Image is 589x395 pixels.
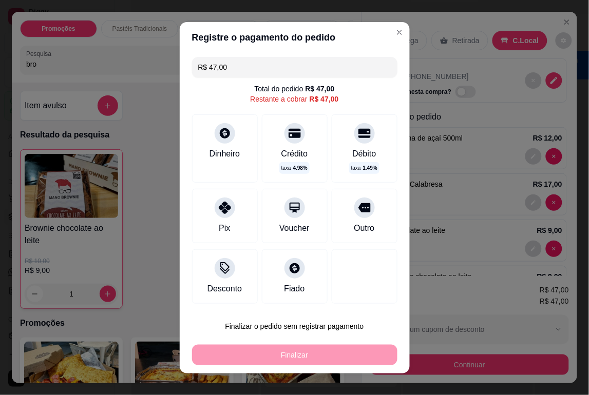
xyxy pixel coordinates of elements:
div: Outro [354,222,374,234]
span: 1.49 % [363,164,377,172]
div: Pix [219,222,230,234]
p: taxa [281,164,308,172]
button: Finalizar o pedido sem registrar pagamento [192,316,397,337]
div: R$ 47,00 [310,94,339,104]
div: Débito [352,148,376,160]
div: Crédito [281,148,308,160]
p: taxa [351,164,377,172]
header: Registre o pagamento do pedido [180,22,410,53]
div: Restante a cobrar [250,94,338,104]
input: Ex.: hambúrguer de cordeiro [198,57,391,77]
div: R$ 47,00 [306,84,335,94]
div: Desconto [207,283,242,295]
div: Voucher [279,222,310,234]
div: Total do pedido [255,84,335,94]
div: Fiado [284,283,305,295]
div: Dinheiro [210,148,240,160]
span: 4.98 % [293,164,308,172]
button: Close [391,24,408,41]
